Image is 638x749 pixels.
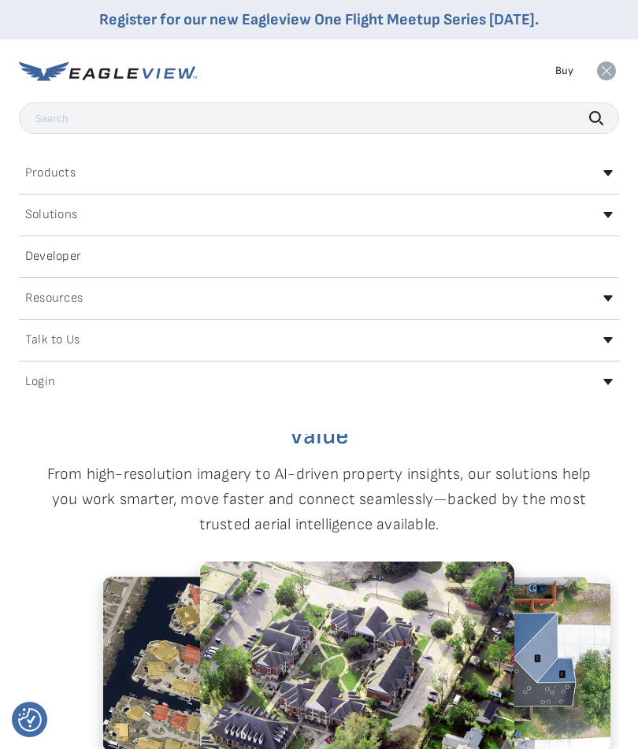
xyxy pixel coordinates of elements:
[25,334,80,347] h2: Talk to Us
[18,708,42,732] button: Consent Preferences
[19,462,619,537] p: From high-resolution imagery to AI-driven property insights, our solutions help you work smarter,...
[25,167,76,180] h2: Products
[19,102,619,134] input: Search
[19,399,619,449] h2: A Distinctive Blend of Precision, Performance, and Value
[99,10,539,29] a: Register for our new Eagleview One Flight Meetup Series [DATE].
[25,292,83,305] h2: Resources
[19,244,619,269] a: Developer
[555,64,573,78] a: Buy
[25,250,81,263] h2: Developer
[25,376,55,388] h2: Login
[25,209,77,221] h2: Solutions
[18,708,42,732] img: Revisit consent button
